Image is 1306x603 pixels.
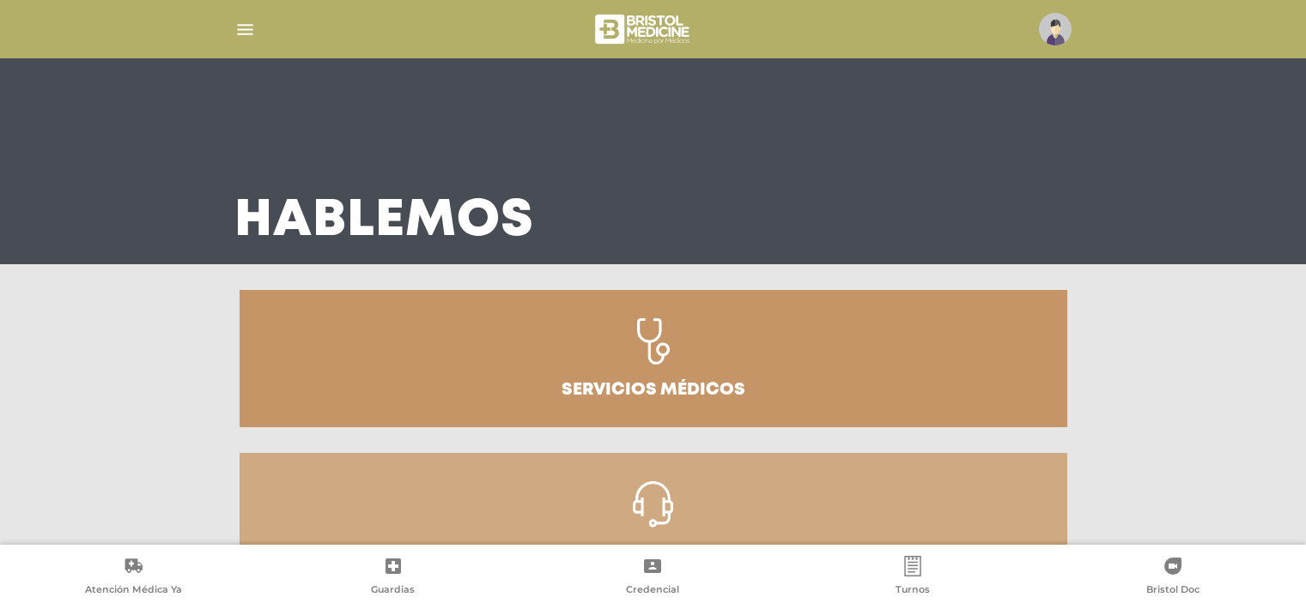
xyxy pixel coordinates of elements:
a: Servicios médicos [240,290,1067,427]
span: Guardias [371,583,415,599]
a: Bristol Doc [1042,556,1303,600]
img: profile-placeholder.svg [1039,13,1072,45]
a: Turnos [783,556,1043,600]
a: Atención Médica Ya [3,556,264,600]
span: Turnos [896,583,930,599]
h3: Servicios médicos [562,382,745,399]
span: Credencial [626,583,679,599]
a: Credencial [523,556,783,600]
span: Bristol Doc [1146,583,1200,599]
h3: Hablemos [234,199,534,244]
img: Cober_menu-lines-white.svg [234,19,256,40]
a: Guardias [264,556,524,600]
img: bristol-medicine-blanco.png [592,9,695,50]
span: Atención Médica Ya [85,583,182,599]
a: Turnos [240,453,1067,590]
